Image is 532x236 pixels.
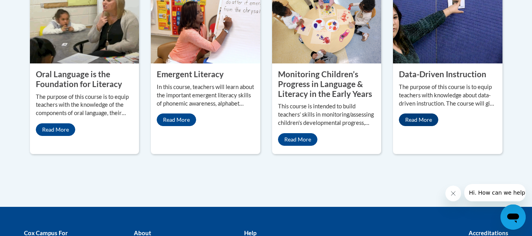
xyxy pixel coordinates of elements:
span: Hi. How can we help? [5,6,64,12]
property: Oral Language is the Foundation for Literacy [36,69,122,89]
property: Monitoring Children’s Progress in Language & Literacy in the Early Years [278,69,372,98]
p: This course is intended to build teachers’ skills in monitoring/assessing children’s developmenta... [278,102,376,127]
iframe: Button to launch messaging window [500,204,526,230]
property: Emergent Literacy [157,69,224,79]
iframe: Close message [445,186,461,201]
a: Read More [36,123,75,136]
property: Data-Driven Instruction [399,69,486,79]
a: Read More [399,113,438,126]
a: Read More [278,133,317,146]
a: Read More [157,113,196,126]
p: The purpose of this course is to equip teachers with knowledge about data-driven instruction. The... [399,83,497,108]
p: The purpose of this course is to equip teachers with the knowledge of the components of oral lang... [36,93,133,118]
p: In this course, teachers will learn about the important emergent literacy skills of phonemic awar... [157,83,254,108]
iframe: Message from company [464,184,526,201]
